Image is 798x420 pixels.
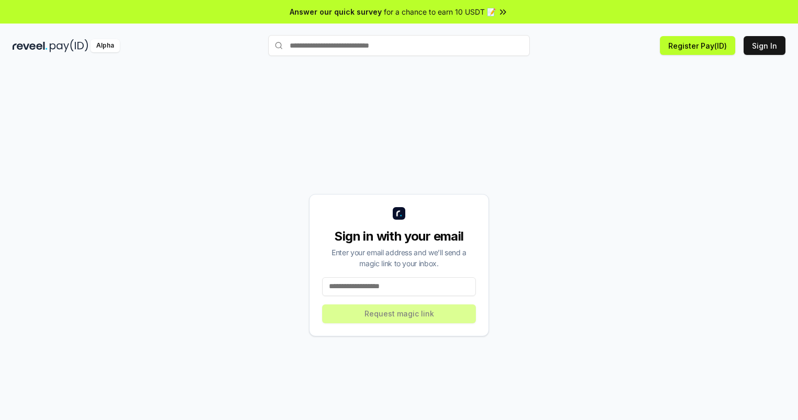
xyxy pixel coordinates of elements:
span: Answer our quick survey [290,6,382,17]
div: Sign in with your email [322,228,476,245]
button: Register Pay(ID) [660,36,735,55]
img: reveel_dark [13,39,48,52]
img: logo_small [393,207,405,220]
div: Alpha [90,39,120,52]
span: for a chance to earn 10 USDT 📝 [384,6,496,17]
div: Enter your email address and we’ll send a magic link to your inbox. [322,247,476,269]
button: Sign In [744,36,785,55]
img: pay_id [50,39,88,52]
